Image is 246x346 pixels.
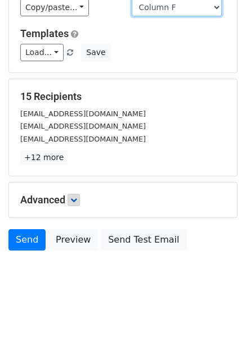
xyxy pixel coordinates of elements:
a: Load... [20,44,64,61]
small: [EMAIL_ADDRESS][DOMAIN_NAME] [20,122,146,130]
a: Preview [48,229,98,251]
button: Save [81,44,110,61]
iframe: Chat Widget [190,292,246,346]
h5: 15 Recipients [20,90,226,103]
h5: Advanced [20,194,226,206]
small: [EMAIL_ADDRESS][DOMAIN_NAME] [20,135,146,143]
a: +12 more [20,151,68,165]
a: Templates [20,28,69,39]
a: Send [8,229,46,251]
small: [EMAIL_ADDRESS][DOMAIN_NAME] [20,110,146,118]
a: Send Test Email [101,229,186,251]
